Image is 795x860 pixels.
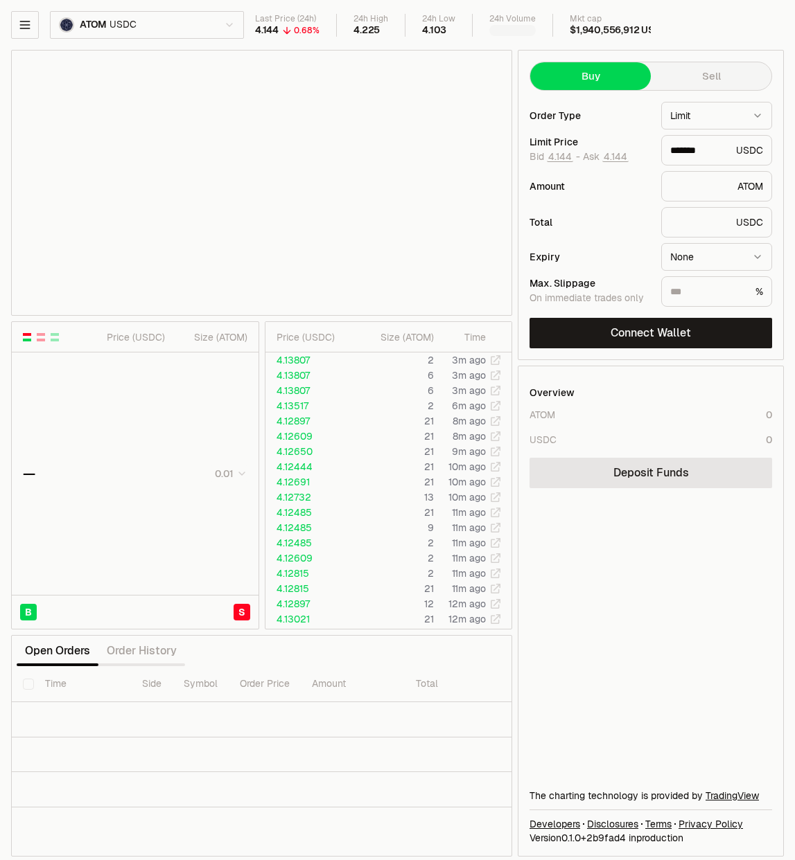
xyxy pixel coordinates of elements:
div: Mkt cap [570,14,661,24]
td: 21 [353,474,435,490]
td: 4.12815 [265,566,353,581]
td: 4.13269 [265,627,353,642]
th: Time [34,666,131,702]
div: ATOM [530,408,555,422]
div: Overview [530,386,575,400]
td: 21 [353,459,435,474]
td: 2 [353,535,435,550]
td: 12 [353,596,435,611]
time: 3m ago [452,369,486,382]
td: 4.12485 [265,505,353,520]
a: Deposit Funds [530,458,772,488]
td: 4.12609 [265,550,353,566]
time: 8m ago [453,415,486,427]
div: 0 [766,433,772,447]
time: 13m ago [448,628,486,640]
button: Limit [661,102,772,129]
td: 2 [353,566,435,581]
button: Buy [530,62,651,90]
button: Show Buy Orders Only [49,332,60,343]
span: USDC [110,19,136,31]
td: 21 [353,627,435,642]
td: 4.12609 [265,429,353,444]
td: 21 [353,444,435,459]
button: 4.144 [547,151,573,162]
div: 24h Low [422,14,455,24]
div: 4.144 [255,24,279,37]
th: Symbol [173,666,229,702]
div: — [23,464,35,483]
th: Total [405,666,509,702]
td: 2 [353,398,435,413]
div: Version 0.1.0 + in production [530,831,772,845]
button: 0.01 [211,465,247,482]
td: 13 [353,490,435,505]
td: 4.12485 [265,520,353,535]
td: 4.12691 [265,474,353,490]
button: 4.144 [602,151,629,162]
div: Size ( ATOM ) [177,330,247,344]
time: 8m ago [453,430,486,442]
div: Order Type [530,111,650,120]
button: Show Sell Orders Only [35,332,46,343]
div: Total [530,217,650,227]
div: Last Price (24h) [255,14,320,24]
a: Disclosures [587,817,638,831]
span: Bid - [530,151,580,163]
div: Limit Price [530,137,650,147]
td: 2 [353,550,435,566]
span: S [238,605,245,619]
td: 4.13807 [265,383,353,398]
div: Time [446,330,486,344]
time: 3m ago [452,384,486,397]
th: Amount [301,666,405,702]
td: 6 [353,368,435,383]
td: 4.13807 [265,352,353,368]
button: Sell [651,62,771,90]
div: ATOM [661,171,772,201]
td: 6 [353,383,435,398]
td: 21 [353,429,435,444]
time: 11m ago [452,506,486,519]
time: 12m ago [448,613,486,625]
th: Value [509,666,556,702]
button: Open Orders [17,637,98,665]
div: 0 [766,408,772,422]
div: Max. Slippage [530,278,650,288]
div: Price ( USDC ) [95,330,166,344]
td: 2 [353,352,435,368]
td: 21 [353,611,435,627]
time: 11m ago [452,537,486,549]
td: 4.12732 [265,490,353,505]
a: Terms [645,817,672,831]
div: Amount [530,181,650,191]
td: 4.12897 [265,413,353,429]
th: Order Price [229,666,301,702]
a: Developers [530,817,580,831]
button: None [661,243,772,271]
span: B [25,605,32,619]
td: 4.13021 [265,611,353,627]
time: 10m ago [448,491,486,503]
div: $1,940,556,912 USD [570,24,661,37]
td: 4.12897 [265,596,353,611]
th: Side [131,666,173,702]
img: ATOM Logo [60,19,73,31]
iframe: Financial Chart [12,51,512,315]
div: Expiry [530,252,650,262]
td: 4.12485 [265,535,353,550]
td: 4.13807 [265,368,353,383]
td: 4.13517 [265,398,353,413]
time: 10m ago [448,460,486,473]
div: USDC [661,207,772,238]
div: 0.68% [294,25,320,36]
div: Size ( ATOM ) [364,330,434,344]
div: % [661,276,772,307]
td: 4.12650 [265,444,353,459]
div: On immediate trades only [530,292,650,305]
button: Select all [23,679,34,690]
div: USDC [661,135,772,165]
a: Privacy Policy [679,817,743,831]
time: 11m ago [452,582,486,595]
td: 4.12444 [265,459,353,474]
